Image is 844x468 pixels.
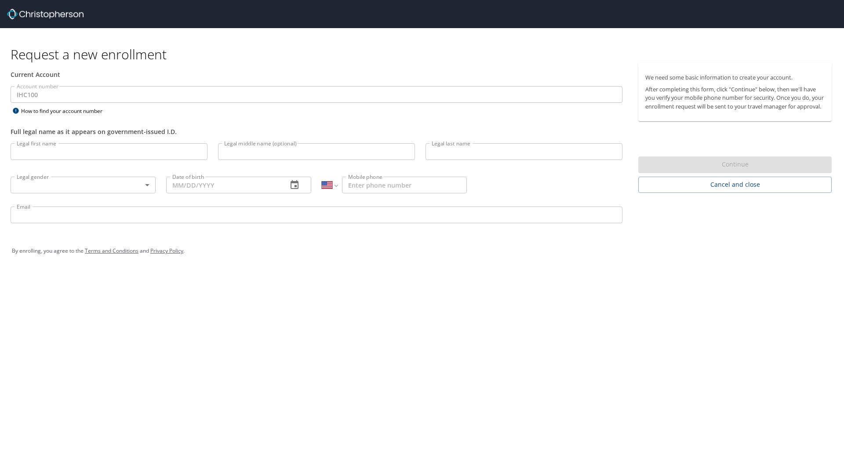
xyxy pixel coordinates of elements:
[11,70,622,79] div: Current Account
[11,46,839,63] h1: Request a new enrollment
[638,177,832,193] button: Cancel and close
[645,179,825,190] span: Cancel and close
[85,247,138,254] a: Terms and Conditions
[7,9,84,19] img: cbt logo
[166,177,280,193] input: MM/DD/YYYY
[645,85,825,111] p: After completing this form, click "Continue" below, then we'll have you verify your mobile phone ...
[645,73,825,82] p: We need some basic information to create your account.
[342,177,467,193] input: Enter phone number
[11,127,622,136] div: Full legal name as it appears on government-issued I.D.
[11,105,120,116] div: How to find your account number
[150,247,183,254] a: Privacy Policy
[11,177,156,193] div: ​
[12,240,832,262] div: By enrolling, you agree to the and .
